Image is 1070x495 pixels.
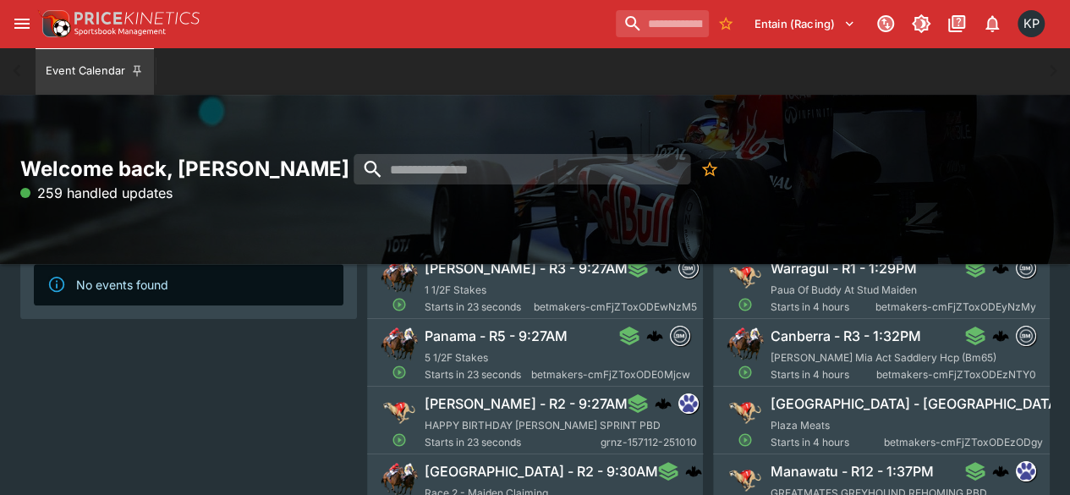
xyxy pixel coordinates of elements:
button: open drawer [7,8,37,39]
div: cerberus [992,260,1009,277]
img: grnz.png [679,394,698,413]
span: Starts in 23 seconds [425,366,531,383]
div: cerberus [655,395,672,412]
span: 5 1/2F Stakes [425,351,488,364]
div: cerberus [685,463,702,480]
button: Notifications [977,8,1007,39]
span: Starts in 23 seconds [425,299,534,316]
svg: Open [738,432,754,448]
img: PriceKinetics [74,12,200,25]
img: greyhound_racing.png [727,258,764,295]
span: betmakers-cmFjZToxODEzODgy [884,434,1043,451]
span: HAPPY BIRTHDAY [PERSON_NAME] SPRINT PBD [425,419,661,432]
div: betmakers [1016,326,1036,346]
div: No events found [76,269,168,300]
img: horse_racing.png [381,326,418,363]
p: 259 handled updates [20,183,173,203]
button: No Bookmarks [712,10,739,37]
button: No Bookmarks [694,154,724,184]
div: betmakers [669,326,689,346]
img: betmakers.png [679,259,698,278]
h6: Panama - R5 - 9:27AM [425,327,568,345]
input: search [354,154,690,184]
h6: [PERSON_NAME] - R3 - 9:27AM [425,260,628,278]
h6: Manawatu - R12 - 1:37PM [771,463,934,481]
span: [PERSON_NAME] Mia Act Saddlery Hcp (Bm65) [771,351,996,364]
div: betmakers [1016,258,1036,278]
span: betmakers-cmFjZToxODE0Mjcw [530,366,689,383]
div: cerberus [992,327,1009,344]
span: Starts in 4 hours [771,299,875,316]
div: cerberus [655,260,672,277]
img: PriceKinetics Logo [37,7,71,41]
img: logo-cerberus.svg [685,463,702,480]
span: betmakers-cmFjZToxODEwNzM5 [533,299,696,316]
img: logo-cerberus.svg [992,463,1009,480]
img: logo-cerberus.svg [992,260,1009,277]
h2: Welcome back, [PERSON_NAME] [20,156,357,182]
h6: Warragul - R1 - 1:29PM [771,260,917,278]
input: search [616,10,709,37]
h6: Canberra - R3 - 1:32PM [771,327,921,345]
img: logo-cerberus.svg [992,327,1009,344]
span: Plaza Meats [771,419,830,432]
svg: Open [392,365,407,380]
img: greyhound_racing.png [727,393,764,431]
div: Kedar Pandit [1018,10,1045,37]
div: grnz [678,393,699,414]
img: logo-cerberus.svg [655,260,672,277]
img: betmakers.png [1017,327,1035,345]
span: betmakers-cmFjZToxODEyNzMy [875,299,1036,316]
svg: Open [392,432,407,448]
svg: Open [738,297,754,312]
div: cerberus [992,463,1009,480]
span: Starts in 4 hours [771,434,884,451]
svg: Open [738,365,754,380]
img: Sportsbook Management [74,28,166,36]
button: Documentation [941,8,972,39]
img: greyhound_racing.png [381,393,418,431]
svg: Open [392,297,407,312]
img: betmakers.png [670,327,689,345]
img: grnz.png [1017,462,1035,481]
img: horse_racing.png [381,258,418,295]
span: 1 1/2F Stakes [425,283,486,296]
button: Toggle light/dark mode [906,8,936,39]
div: cerberus [645,327,662,344]
h6: [PERSON_NAME] - R2 - 9:27AM [425,395,628,413]
span: Paua Of Buddy At Stud Maiden [771,283,917,296]
img: logo-cerberus.svg [655,395,672,412]
h6: [GEOGRAPHIC_DATA] - R2 - 9:30AM [425,463,658,481]
span: Starts in 23 seconds [425,434,601,451]
button: Event Calendar [36,47,154,95]
button: Kedar Pandit [1012,5,1050,42]
div: grnz [1016,461,1036,481]
button: Connected to PK [870,8,901,39]
button: Select Tenant [744,10,865,37]
div: betmakers [678,258,699,278]
span: betmakers-cmFjZToxODEzNTY0 [876,366,1036,383]
span: Starts in 4 hours [771,366,876,383]
span: grnz-157112-251010 [600,434,696,451]
img: logo-cerberus.svg [645,327,662,344]
img: horse_racing.png [727,326,764,363]
img: betmakers.png [1017,259,1035,278]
